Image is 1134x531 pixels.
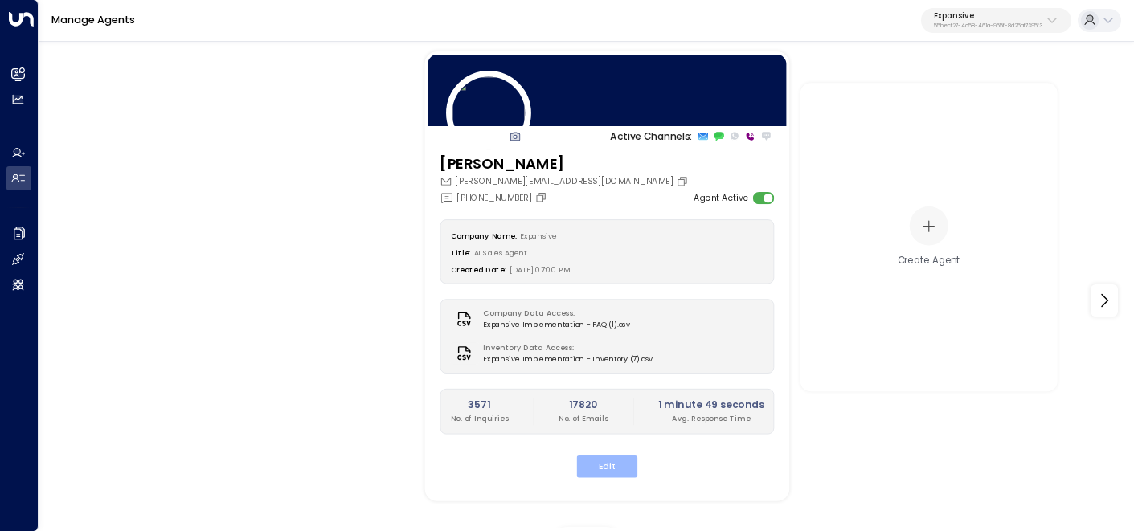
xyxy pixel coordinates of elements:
[474,247,527,257] span: AI Sales Agent
[520,231,556,240] span: Expansive
[658,398,764,413] h2: 1 minute 49 seconds
[446,71,531,156] img: 11_headshot.jpg
[451,231,517,240] label: Company Name:
[440,175,691,188] div: [PERSON_NAME][EMAIL_ADDRESS][DOMAIN_NAME]
[451,264,506,274] label: Created Date:
[921,8,1071,34] button: Expansive55becf27-4c58-461a-955f-8d25af7395f3
[440,190,550,204] div: [PHONE_NUMBER]
[51,13,135,27] a: Manage Agents
[483,353,653,365] span: Expansive Implementation - Inventory (7).csv
[451,398,509,413] h2: 3571
[577,455,638,477] button: Edit
[483,308,624,320] label: Company Data Access:
[559,398,608,413] h2: 17820
[676,175,691,187] button: Copy
[658,413,764,424] p: Avg. Response Time
[510,264,571,274] span: [DATE] 07:00 PM
[897,254,960,268] div: Create Agent
[451,413,509,424] p: No. of Inquiries
[934,11,1042,21] p: Expansive
[440,153,691,175] h3: [PERSON_NAME]
[934,22,1042,29] p: 55becf27-4c58-461a-955f-8d25af7395f3
[694,192,748,205] label: Agent Active
[610,129,692,143] p: Active Channels:
[483,342,646,353] label: Inventory Data Access:
[483,320,629,331] span: Expansive Implementation - FAQ (1).csv
[559,413,608,424] p: No. of Emails
[535,191,551,203] button: Copy
[451,247,471,257] label: Title:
